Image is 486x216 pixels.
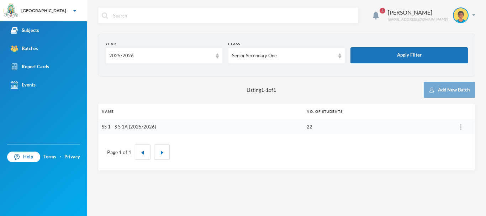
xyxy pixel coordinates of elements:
b: 1 [261,87,264,93]
span: 4 [380,8,385,14]
a: Terms [43,153,56,160]
div: [GEOGRAPHIC_DATA] [21,7,66,14]
th: Name [98,104,303,120]
b: 1 [266,87,269,93]
a: SS 1 - S S 1A (2025/2026) [102,124,156,130]
div: Events [11,81,36,89]
div: Page 1 of 1 [107,148,131,156]
b: 1 [273,87,276,93]
div: Batches [11,45,38,52]
img: STUDENT [454,8,468,22]
div: Year [105,41,223,47]
input: Search [112,7,355,23]
a: Privacy [64,153,80,160]
button: Add New Batch [424,82,475,98]
div: [PERSON_NAME] [388,8,448,17]
a: Help [7,152,40,162]
img: ... [460,124,461,130]
div: Subjects [11,27,39,34]
button: Apply Filter [350,47,468,63]
th: No. of students [303,104,447,120]
div: [EMAIL_ADDRESS][DOMAIN_NAME] [388,17,448,22]
div: 2025/2026 [109,52,212,59]
div: Report Cards [11,63,49,70]
td: 22 [303,120,447,134]
div: Senior Secondary One [232,52,335,59]
span: Listing - of [247,86,276,94]
div: · [60,153,61,160]
div: Class [228,41,345,47]
img: logo [4,4,18,18]
img: search [102,12,108,19]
